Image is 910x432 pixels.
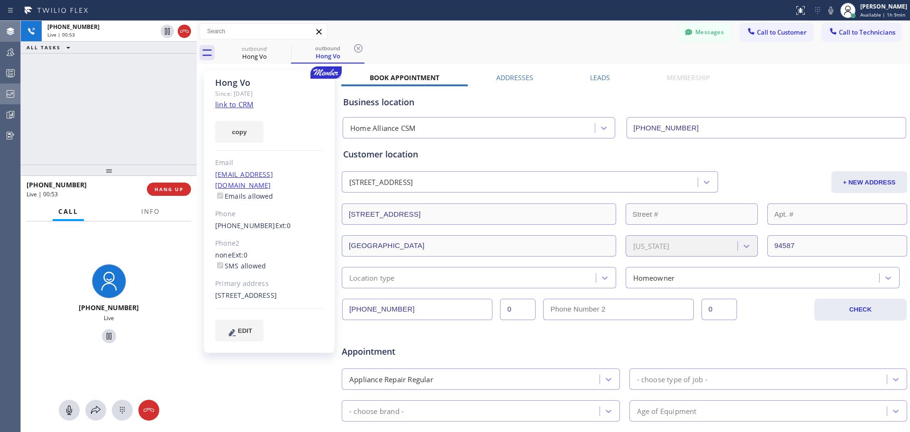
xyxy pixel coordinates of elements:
[500,299,536,320] input: Ext.
[85,400,106,421] button: Open directory
[215,221,275,230] a: [PHONE_NUMBER]
[342,299,492,320] input: Phone Number
[58,207,78,216] span: Call
[112,400,133,421] button: Open dialpad
[215,278,324,289] div: Primary address
[349,177,413,188] div: [STREET_ADDRESS]
[178,25,191,38] button: Hang up
[543,299,693,320] input: Phone Number 2
[767,203,907,225] input: Apt. #
[217,262,223,268] input: SMS allowed
[215,170,273,190] a: [EMAIL_ADDRESS][DOMAIN_NAME]
[147,183,191,196] button: HANG UP
[839,28,895,37] span: Call to Technicians
[590,73,610,82] label: Leads
[200,24,327,39] input: Search
[342,345,529,358] span: Appointment
[822,23,901,41] button: Call to Technicians
[27,190,58,198] span: Live | 00:53
[27,180,87,189] span: [PHONE_NUMBER]
[740,23,813,41] button: Call to Customer
[342,235,616,257] input: City
[161,25,174,38] button: Hold Customer
[215,290,324,301] div: [STREET_ADDRESS]
[218,52,290,61] div: Hong Vo
[217,193,223,199] input: Emails allowed
[215,209,324,220] div: Phone
[343,148,906,161] div: Customer location
[218,42,290,64] div: Hong Vo
[637,374,708,385] div: - choose type of job -
[831,171,907,193] button: + NEW ADDRESS
[370,73,439,82] label: Book Appointment
[349,374,433,385] div: Appliance Repair Regular
[238,327,252,334] span: EDIT
[814,299,907,321] button: CHECK
[27,44,61,51] span: ALL TASKS
[215,157,324,168] div: Email
[496,73,533,82] label: Addresses
[232,250,247,259] span: Ext: 0
[860,11,905,18] span: Available | 1h 9min
[138,400,159,421] button: Hang up
[215,261,266,270] label: SMS allowed
[626,203,758,225] input: Street #
[627,117,907,138] input: Phone Number
[215,100,254,109] a: link to CRM
[860,2,907,10] div: [PERSON_NAME]
[292,45,364,52] div: outbound
[215,250,324,272] div: none
[104,314,114,322] span: Live
[102,329,116,343] button: Hold Customer
[275,221,291,230] span: Ext: 0
[79,303,139,312] span: [PHONE_NUMBER]
[342,203,616,225] input: Address
[633,272,675,283] div: Homeowner
[637,405,697,416] div: Age of Equipment
[215,238,324,249] div: Phone2
[47,23,100,31] span: [PHONE_NUMBER]
[215,77,324,88] div: Hong Vo
[136,202,165,221] button: Info
[350,123,416,134] div: Home Alliance CSM
[679,23,731,41] button: Messages
[141,207,160,216] span: Info
[155,186,183,193] span: HANG UP
[215,88,324,99] div: Since: [DATE]
[343,96,906,109] div: Business location
[21,42,80,53] button: ALL TASKS
[349,405,404,416] div: - choose brand -
[667,73,710,82] label: Membership
[53,202,84,221] button: Call
[824,4,837,17] button: Mute
[767,235,907,257] input: ZIP
[218,45,290,52] div: outbound
[59,400,80,421] button: Mute
[47,31,75,38] span: Live | 00:53
[215,192,273,201] label: Emails allowed
[292,52,364,60] div: Hong Vo
[701,299,737,320] input: Ext. 2
[292,42,364,63] div: Hong Vo
[349,272,395,283] div: Location type
[757,28,807,37] span: Call to Customer
[215,121,264,143] button: copy
[215,320,264,341] button: EDIT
